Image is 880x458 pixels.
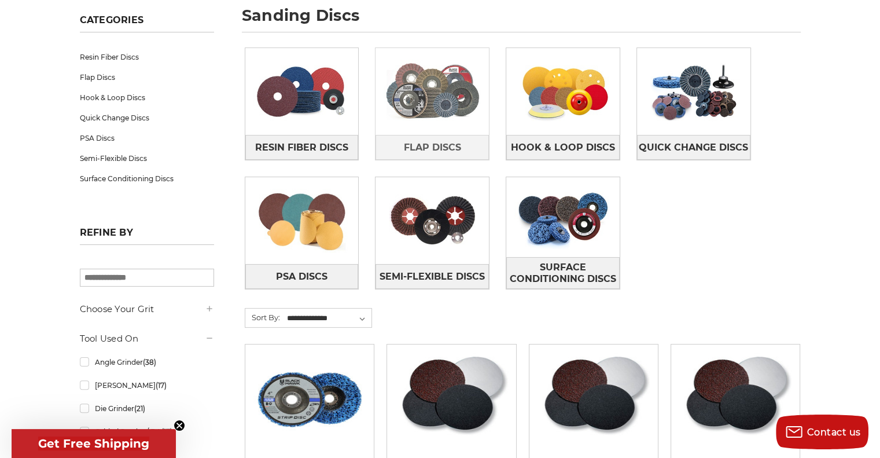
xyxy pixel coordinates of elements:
[375,135,489,160] a: Flap Discs
[80,398,214,419] a: Die Grinder
[375,52,489,131] img: Flap Discs
[537,353,650,445] img: Silicon Carbide 7" Hook & Loop Edger Discs
[80,67,214,87] a: Flap Discs
[80,168,214,189] a: Surface Conditioning Discs
[395,353,507,445] img: Silicon Carbide 8" Hook & Loop Edger Discs
[38,437,149,450] span: Get Free Shipping
[242,8,801,32] h1: sanding discs
[507,258,619,289] span: Surface Conditioning Discs
[776,415,868,449] button: Contact us
[404,138,461,157] span: Flap Discs
[80,332,214,346] h5: Tool Used On
[12,429,176,458] div: Get Free ShippingClose teaser
[506,52,620,131] img: Hook & Loop Discs
[80,108,214,128] a: Quick Change Discs
[155,381,166,390] span: (17)
[380,267,485,287] span: Semi-Flexible Discs
[80,375,214,395] a: [PERSON_NAME]
[375,264,489,289] a: Semi-Flexible Discs
[80,87,214,108] a: Hook & Loop Discs
[80,47,214,67] a: Resin Fiber Discs
[506,257,620,289] a: Surface Conditioning Discs
[637,52,750,131] img: Quick Change Discs
[161,427,172,436] span: (17)
[506,135,620,160] a: Hook & Loop Discs
[245,309,280,326] label: Sort By:
[245,52,359,131] img: Resin Fiber Discs
[511,138,615,157] span: Hook & Loop Discs
[679,353,791,445] img: Silicon Carbide 6" Hook & Loop Edger Discs
[255,138,348,157] span: Resin Fiber Discs
[253,353,366,445] img: 4" x 5/8" easy strip and clean discs
[506,177,620,257] img: Surface Conditioning Discs
[80,148,214,168] a: Semi-Flexible Discs
[174,420,185,431] button: Close teaser
[80,352,214,372] a: Angle Grinder
[807,427,861,438] span: Contact us
[134,404,145,413] span: (21)
[375,181,489,261] img: Semi-Flexible Discs
[80,302,214,316] h5: Choose Your Grit
[80,128,214,148] a: PSA Discs
[276,267,327,287] span: PSA Discs
[245,135,359,160] a: Resin Fiber Discs
[637,135,750,160] a: Quick Change Discs
[639,138,748,157] span: Quick Change Discs
[142,358,156,367] span: (38)
[285,310,371,327] select: Sort By:
[245,264,359,289] a: PSA Discs
[80,422,214,442] a: Orbital Sander / DA
[80,14,214,32] h5: Categories
[245,181,359,261] img: PSA Discs
[80,227,214,245] h5: Refine by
